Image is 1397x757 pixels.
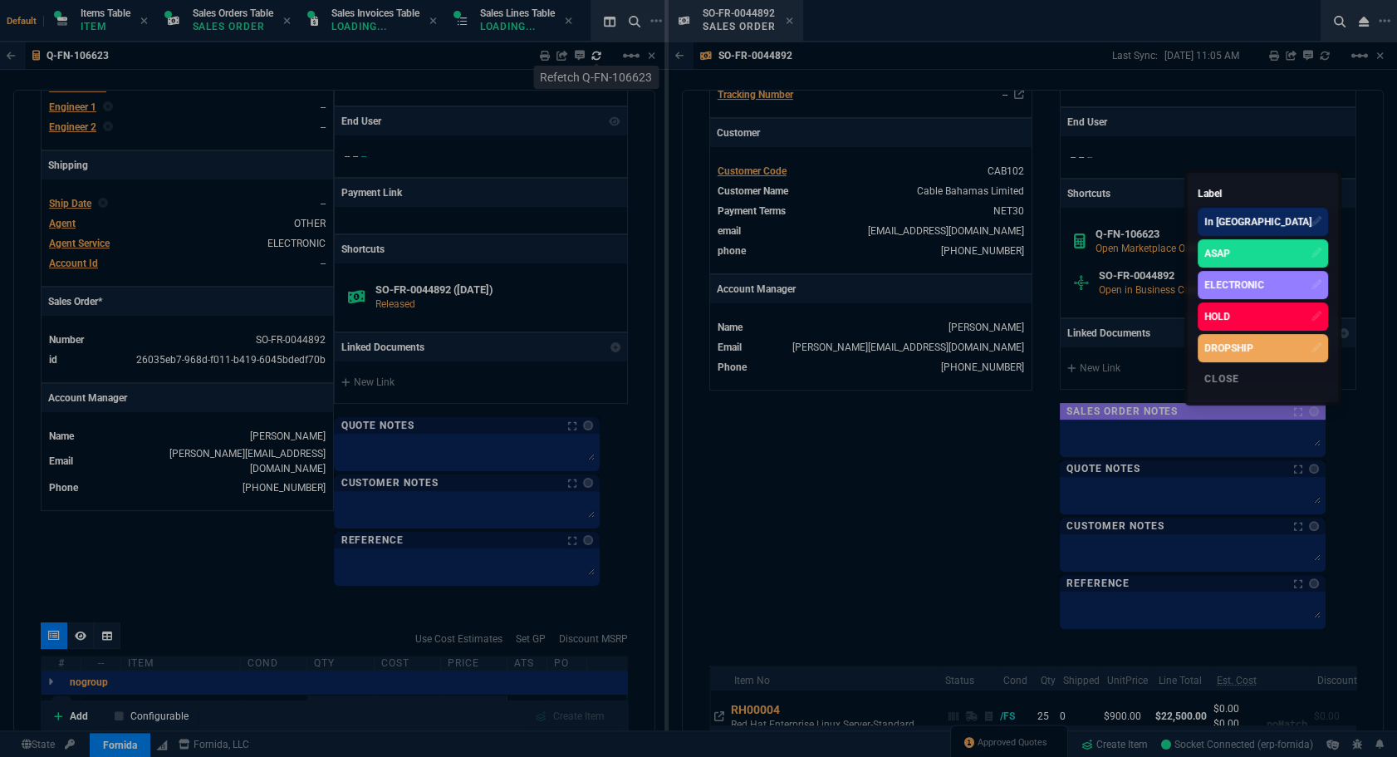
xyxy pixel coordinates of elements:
div: DROPSHIP [1204,341,1253,356]
div: In [GEOGRAPHIC_DATA] [1204,214,1311,229]
div: Close [1198,366,1328,392]
p: Label [1198,183,1328,204]
div: ELECTRONIC [1204,278,1264,292]
div: HOLD [1204,309,1230,324]
div: ASAP [1204,246,1230,261]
